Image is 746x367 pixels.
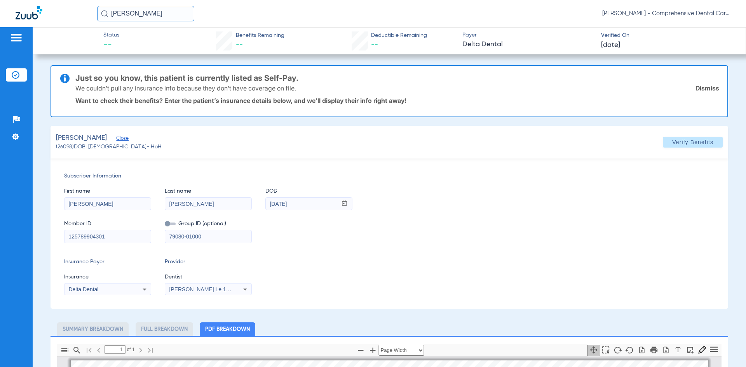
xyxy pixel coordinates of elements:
[165,220,252,228] span: Group ID (optional)
[367,350,379,356] pdf-shy-button: Zoom In
[71,350,83,356] pdf-shy-button: Find in Document
[92,345,105,356] button: Previous Page
[684,349,696,355] pdf-shy-button: Text
[337,198,352,210] button: Open calendar
[635,345,648,356] button: Open File
[16,6,42,19] img: Zuub Logo
[236,41,243,48] span: --
[64,187,151,195] span: First name
[68,286,98,292] span: Delta Dental
[587,350,600,355] pdf-shy-button: Enable hand tool
[707,330,746,367] iframe: Chat Widget
[136,322,193,336] li: Full Breakdown
[371,31,427,40] span: Deductible Remaining
[623,345,636,356] button: Rotate Counterclockwise
[659,345,673,356] button: Save
[371,41,378,48] span: --
[200,322,255,336] li: PDF Breakdown
[56,143,162,151] span: (26098) DOB: [DEMOGRAPHIC_DATA] - HoH
[672,139,713,145] span: Verify Benefits
[116,136,123,143] span: Close
[92,350,105,356] pdf-shy-button: Previous Page
[75,74,719,82] h3: Just so you know, this patient is currently listed as Self-Pay.
[75,84,296,92] p: We couldn’t pull any insurance info because they don’t have coverage on file.
[64,172,715,180] span: Subscriber Information
[165,273,252,281] span: Dentist
[125,345,135,354] span: of ⁨1⁩
[647,345,661,356] button: Print
[97,6,194,21] input: Search for patients
[165,258,252,266] span: Provider
[354,345,368,356] button: Zoom Out
[648,350,660,355] pdf-shy-button: Print
[672,349,684,355] pdf-shy-button: Draw
[601,31,733,40] span: Verified On
[265,187,352,195] span: DOB
[236,31,284,40] span: Benefits Remaining
[636,349,648,355] pdf-shy-button: Open File
[462,31,594,39] span: Payer
[105,345,125,354] input: Page
[144,350,156,356] pdf-shy-button: Last page
[57,322,129,336] li: Summary Breakdown
[663,137,723,148] button: Verify Benefits
[379,345,424,356] select: Zoom
[366,345,380,356] button: Zoom In
[600,350,612,355] pdf-shy-button: Enable text selection tool
[462,40,594,49] span: Delta Dental
[695,84,719,92] a: Dismiss
[134,345,147,356] button: Next Page
[103,40,119,50] span: --
[611,345,624,356] button: Rotate Clockwise
[599,345,612,356] button: Enable Text Selection Tool
[660,349,672,355] pdf-shy-button: Download
[144,345,157,356] button: Go to Last Page
[64,220,151,228] span: Member ID
[64,258,151,266] span: Insurance Payer
[601,40,620,50] span: [DATE]
[82,345,96,356] button: Go to First Page
[696,349,708,355] pdf-shy-button: Draw
[602,10,730,17] span: [PERSON_NAME] - Comprehensive Dental Care
[355,350,367,356] pdf-shy-button: Zoom Out
[624,350,636,356] pdf-shy-button: Rotate Counterclockwise
[101,10,108,17] img: Search Icon
[169,286,253,292] span: [PERSON_NAME] Le 1417218900
[75,97,719,104] p: Want to check their benefits? Enter the patient’s insurance details below, and we’ll display thei...
[103,31,119,39] span: Status
[60,74,70,83] img: info-icon
[612,350,624,356] pdf-shy-button: Rotate Clockwise
[10,33,23,42] img: hamburger-icon
[56,133,107,143] span: [PERSON_NAME]
[59,350,71,356] pdf-shy-button: Toggle Sidebar
[64,273,151,281] span: Insurance
[134,350,146,356] pdf-shy-button: Next Page
[165,187,252,195] span: Last name
[83,350,95,356] pdf-shy-button: First page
